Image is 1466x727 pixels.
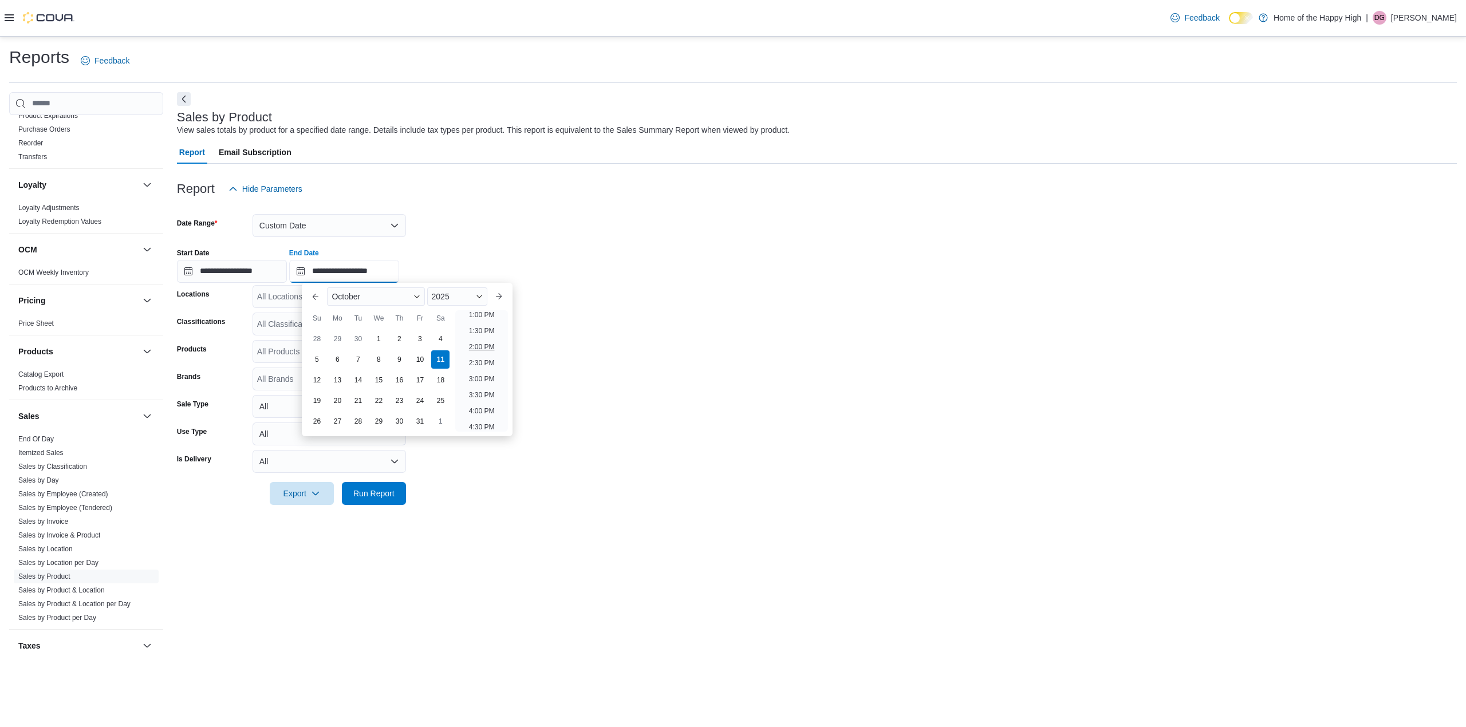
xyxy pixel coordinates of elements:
div: day-28 [308,330,326,348]
span: Email Subscription [219,141,291,164]
p: | [1366,11,1368,25]
div: day-31 [411,412,429,430]
label: Locations [177,290,210,299]
div: day-17 [411,371,429,389]
button: Next [177,92,191,106]
label: Products [177,345,207,354]
div: day-21 [349,392,367,410]
span: DG [1374,11,1385,25]
button: Pricing [18,295,138,306]
a: OCM Weekly Inventory [18,268,89,276]
span: Loyalty Adjustments [18,203,80,212]
a: Sales by Invoice & Product [18,531,100,539]
button: Products [140,345,154,358]
a: Price Sheet [18,319,54,327]
ul: Time [455,310,507,432]
button: Sales [140,409,154,423]
span: Sales by Location per Day [18,558,98,567]
button: OCM [18,244,138,255]
a: Product Expirations [18,112,78,120]
div: day-3 [411,330,429,348]
a: Sales by Product & Location [18,586,105,594]
div: day-29 [328,330,346,348]
label: End Date [289,248,319,258]
a: Loyalty Adjustments [18,204,80,212]
span: Sales by Employee (Created) [18,489,108,499]
span: Itemized Sales [18,448,64,457]
a: Sales by Location [18,545,73,553]
div: day-26 [308,412,326,430]
div: Fr [411,309,429,327]
span: Run Report [353,488,395,499]
div: Button. Open the month selector. October is currently selected. [327,287,424,306]
button: OCM [140,243,154,256]
button: Loyalty [140,178,154,192]
button: All [253,450,406,473]
a: Sales by Employee (Created) [18,490,108,498]
div: Button. Open the year selector. 2025 is currently selected. [427,287,487,306]
span: Loyalty Redemption Values [18,217,101,226]
div: day-4 [431,330,450,348]
button: Export [270,482,334,505]
h3: Loyalty [18,179,46,191]
span: End Of Day [18,434,54,444]
div: day-10 [411,350,429,369]
span: 2025 [432,292,450,301]
span: Sales by Employee (Tendered) [18,503,112,512]
a: End Of Day [18,435,54,443]
div: day-13 [328,371,346,389]
a: Feedback [76,49,134,72]
span: Report [179,141,205,164]
label: Sale Type [177,400,208,409]
span: Sales by Invoice [18,517,68,526]
div: Products [9,368,163,400]
h3: Products [18,346,53,357]
span: Sales by Product per Day [18,613,96,622]
span: Sales by Location [18,544,73,554]
a: Reorder [18,139,43,147]
div: day-25 [431,392,450,410]
div: day-27 [328,412,346,430]
span: Transfers [18,152,47,161]
img: Cova [23,12,74,23]
h3: Taxes [18,640,41,651]
div: Sales [9,432,163,629]
input: Press the down key to open a popover containing a calendar. [177,260,287,283]
label: Is Delivery [177,455,211,464]
button: Run Report [342,482,406,505]
div: day-5 [308,350,326,369]
button: Taxes [18,640,138,651]
div: Su [308,309,326,327]
div: day-30 [349,330,367,348]
button: All [253,422,406,445]
label: Use Type [177,427,207,436]
div: View sales totals by product for a specified date range. Details include tax types per product. T... [177,124,790,136]
li: 2:00 PM [464,340,499,354]
div: day-1 [369,330,388,348]
span: Export [277,482,327,505]
div: day-28 [349,412,367,430]
a: Sales by Invoice [18,517,68,526]
p: [PERSON_NAME] [1391,11,1457,25]
div: day-1 [431,412,450,430]
div: day-8 [369,350,388,369]
span: Catalog Export [18,370,64,379]
a: Purchase Orders [18,125,70,133]
button: Loyalty [18,179,138,191]
span: Products to Archive [18,384,77,393]
li: 1:30 PM [464,324,499,338]
div: Mo [328,309,346,327]
button: Products [18,346,138,357]
span: Sales by Product & Location [18,586,105,595]
span: Sales by Invoice & Product [18,531,100,540]
label: Brands [177,372,200,381]
div: Deena Gaudreau [1373,11,1386,25]
div: day-11 [431,350,450,369]
h3: OCM [18,244,37,255]
div: October, 2025 [306,329,451,432]
a: Catalog Export [18,370,64,378]
div: Tu [349,309,367,327]
li: 1:00 PM [464,308,499,322]
a: Sales by Product & Location per Day [18,600,131,608]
